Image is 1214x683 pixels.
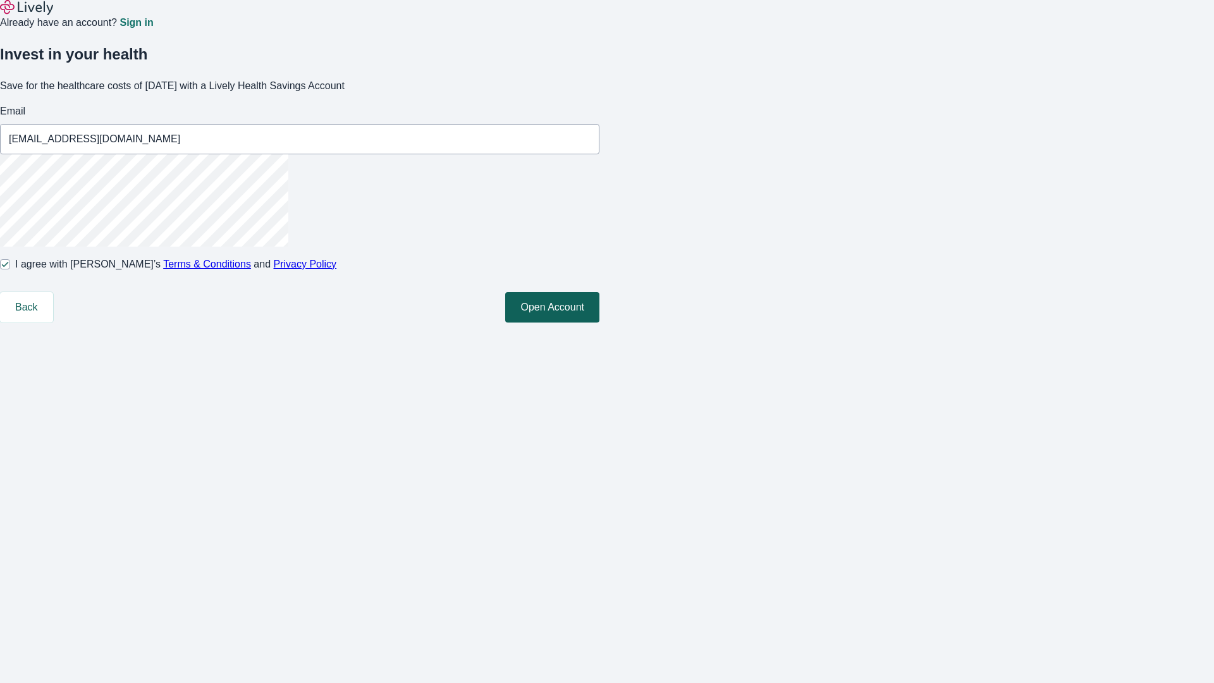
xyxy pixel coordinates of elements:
[163,259,251,269] a: Terms & Conditions
[120,18,153,28] a: Sign in
[274,259,337,269] a: Privacy Policy
[505,292,599,323] button: Open Account
[15,257,336,272] span: I agree with [PERSON_NAME]’s and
